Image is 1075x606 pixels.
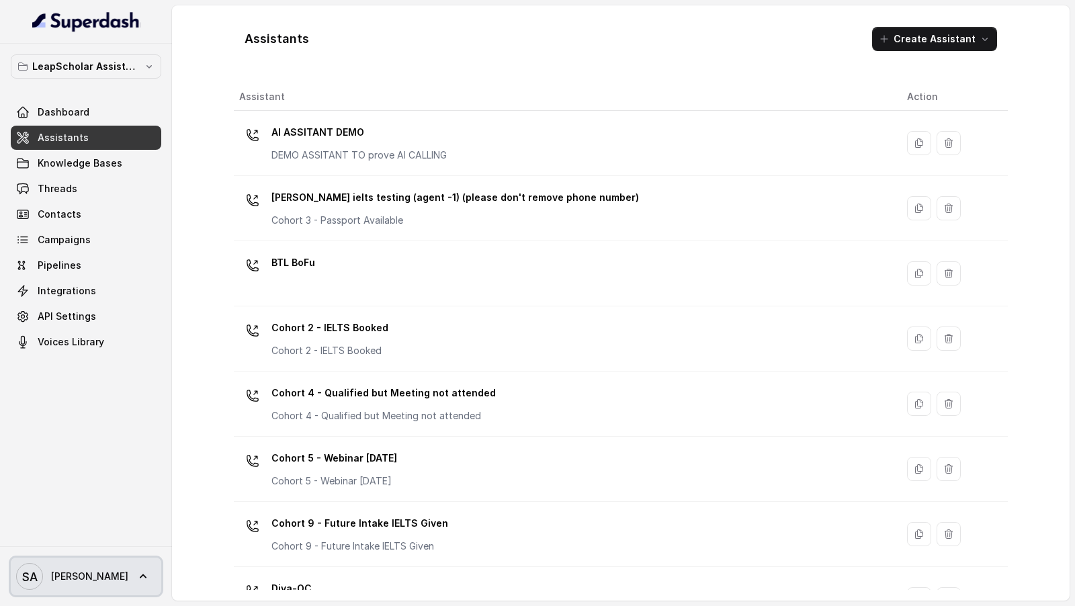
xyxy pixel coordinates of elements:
p: Cohort 4 - Qualified but Meeting not attended [271,409,496,423]
p: Cohort 2 - IELTS Booked [271,317,388,339]
a: [PERSON_NAME] [11,558,161,595]
a: Threads [11,177,161,201]
a: Contacts [11,202,161,226]
p: Cohort 4 - Qualified but Meeting not attended [271,382,496,404]
th: Assistant [234,83,896,111]
h1: Assistants [245,28,309,50]
a: Pipelines [11,253,161,277]
a: Assistants [11,126,161,150]
p: Cohort 2 - IELTS Booked [271,344,388,357]
p: [PERSON_NAME] ielts testing (agent -1) (please don't remove phone number) [271,187,639,208]
p: LeapScholar Assistant [32,58,140,75]
p: BTL BoFu [271,252,315,273]
th: Action [896,83,1008,111]
a: Campaigns [11,228,161,252]
a: Integrations [11,279,161,303]
button: Create Assistant [872,27,997,51]
p: Diva-OC [271,578,449,599]
p: Cohort 9 - Future Intake IELTS Given [271,513,448,534]
p: Cohort 3 - Passport Available [271,214,540,227]
p: DEMO ASSITANT TO prove AI CALLING [271,148,447,162]
p: Cohort 5 - Webinar [DATE] [271,474,397,488]
p: Cohort 9 - Future Intake IELTS Given [271,539,448,553]
a: Dashboard [11,100,161,124]
button: LeapScholar Assistant [11,54,161,79]
p: AI ASSITANT DEMO [271,122,447,143]
a: Voices Library [11,330,161,354]
img: light.svg [32,11,140,32]
p: Cohort 5 - Webinar [DATE] [271,447,397,469]
a: API Settings [11,304,161,329]
a: Knowledge Bases [11,151,161,175]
